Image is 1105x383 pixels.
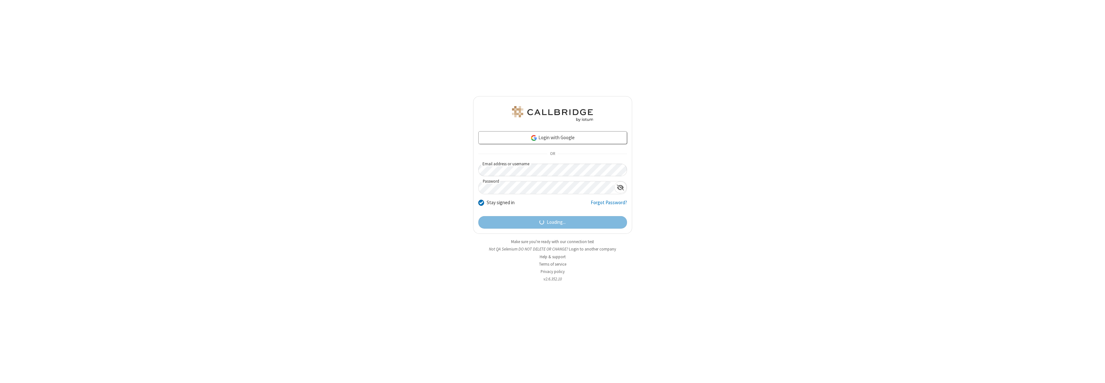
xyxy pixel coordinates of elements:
[591,199,627,211] a: Forgot Password?
[511,106,594,122] img: QA Selenium DO NOT DELETE OR CHANGE
[478,164,627,176] input: Email address or username
[473,246,632,252] li: Not QA Selenium DO NOT DELETE OR CHANGE?
[547,150,558,159] span: OR
[530,134,537,141] img: google-icon.png
[614,181,627,193] div: Show password
[478,216,627,229] button: Loading...
[487,199,515,206] label: Stay signed in
[478,131,627,144] a: Login with Google
[479,181,614,194] input: Password
[539,261,566,267] a: Terms of service
[511,239,594,244] a: Make sure you're ready with our connection test
[547,219,566,226] span: Loading...
[540,254,566,260] a: Help & support
[569,246,616,252] button: Login to another company
[541,269,565,274] a: Privacy policy
[473,276,632,282] li: v2.6.352.10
